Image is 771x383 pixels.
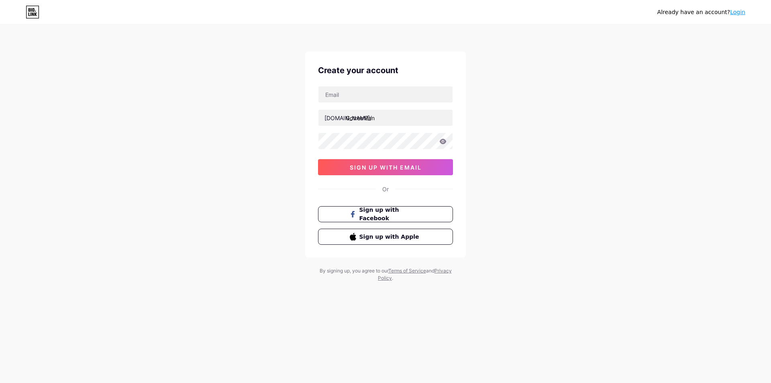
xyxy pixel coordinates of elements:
div: Already have an account? [657,8,745,16]
span: Sign up with Facebook [359,206,422,223]
div: Create your account [318,64,453,76]
input: username [318,110,453,126]
span: Sign up with Apple [359,233,422,241]
div: Or [382,185,389,193]
button: Sign up with Apple [318,229,453,245]
button: Sign up with Facebook [318,206,453,222]
span: sign up with email [350,164,422,171]
input: Email [318,86,453,102]
a: Login [730,9,745,15]
a: Terms of Service [388,268,426,274]
div: [DOMAIN_NAME]/ [324,114,372,122]
button: sign up with email [318,159,453,175]
div: By signing up, you agree to our and . [317,267,454,282]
